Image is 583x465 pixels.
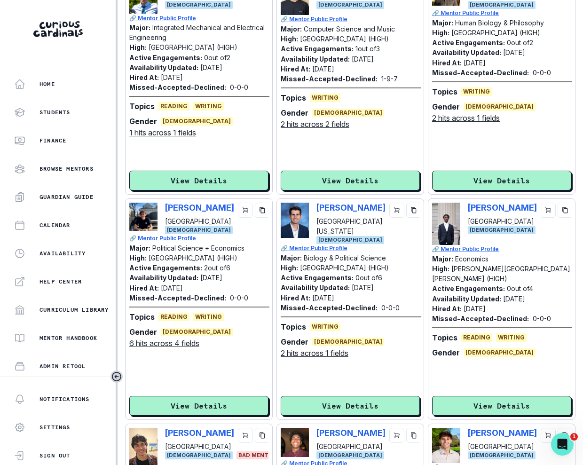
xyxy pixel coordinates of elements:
[129,43,147,51] p: High:
[558,428,573,443] button: copy
[204,54,230,62] p: 0 out of 2
[39,193,94,201] p: Guardian Guide
[238,428,253,443] button: cart
[193,313,224,321] span: Writing
[149,43,237,51] p: [GEOGRAPHIC_DATA] (HIGH)
[39,363,86,370] p: Admin Retool
[316,441,386,451] p: [GEOGRAPHIC_DATA]
[432,48,501,56] p: Availability Updated:
[551,433,574,456] iframe: Intercom live chat
[381,303,400,313] p: 0 - 0 - 0
[432,265,570,283] p: [PERSON_NAME][GEOGRAPHIC_DATA][PERSON_NAME] (HIGH)
[304,25,395,33] p: Computer Science and Music
[165,226,233,234] span: [DEMOGRAPHIC_DATA]
[165,428,234,438] p: [PERSON_NAME]
[129,311,155,323] p: Topics
[281,107,308,118] p: Gender
[432,86,457,97] p: Topics
[281,284,350,292] p: Availability Updated:
[39,306,109,314] p: Curriculum Library
[129,326,157,338] p: Gender
[432,29,449,37] p: High:
[432,284,505,292] p: Active Engagements:
[230,293,248,303] p: 0 - 0 - 0
[451,29,540,37] p: [GEOGRAPHIC_DATA] (HIGH)
[129,101,155,112] p: Topics
[281,65,310,73] p: Hired At:
[39,395,90,403] p: Notifications
[432,9,572,17] p: 🔗 Mentor Public Profile
[300,264,389,272] p: [GEOGRAPHIC_DATA] (HIGH)
[281,321,306,332] p: Topics
[281,396,420,416] button: View Details
[468,203,537,213] p: [PERSON_NAME]
[432,101,460,112] p: Gender
[281,92,306,103] p: Topics
[39,250,86,257] p: Availability
[406,203,421,218] button: copy
[432,19,453,27] p: Major:
[281,244,421,252] a: 🔗 Mentor Public Profile
[533,68,551,78] p: 0 - 0 - 0
[129,14,269,23] a: 🔗 Mentor Public Profile
[389,203,404,218] button: cart
[281,25,302,33] p: Major:
[129,24,265,41] p: Integrated Mechanical and Electrical Engineering
[432,265,449,273] p: High:
[39,334,97,342] p: Mentor Handbook
[165,216,234,226] p: [GEOGRAPHIC_DATA]
[461,87,492,96] span: Writing
[432,332,457,343] p: Topics
[161,284,183,292] p: [DATE]
[464,305,486,313] p: [DATE]
[193,102,224,110] span: Writing
[129,24,150,32] p: Major:
[255,203,270,218] button: copy
[129,127,196,138] u: 1 hits across 1 fields
[281,15,421,24] a: 🔗 Mentor Public Profile
[468,226,536,234] span: [DEMOGRAPHIC_DATA]
[503,295,525,303] p: [DATE]
[432,428,460,463] img: Picture of Nick Clark
[149,254,237,262] p: [GEOGRAPHIC_DATA] (HIGH)
[158,313,189,321] span: Reading
[129,264,202,272] p: Active Engagements:
[432,112,500,124] u: 2 hits across 1 fields
[39,278,82,285] p: Help Center
[312,294,334,302] p: [DATE]
[461,333,492,342] span: Reading
[281,74,378,84] p: Missed-Accepted-Declined:
[110,370,123,383] button: Toggle sidebar
[129,244,150,252] p: Major:
[129,274,198,282] p: Availability Updated:
[281,118,349,130] u: 2 hits across 2 fields
[39,221,71,229] p: Calendar
[129,171,268,190] button: View Details
[352,55,374,63] p: [DATE]
[352,284,374,292] p: [DATE]
[255,428,270,443] button: copy
[161,73,183,81] p: [DATE]
[432,245,572,253] a: 🔗 Mentor Public Profile
[281,45,354,53] p: Active Engagements:
[39,109,71,116] p: Students
[236,451,278,459] span: BAD MENTOR
[468,428,537,438] p: [PERSON_NAME]
[281,35,298,43] p: High:
[129,234,269,243] p: 🔗 Mentor Public Profile
[570,433,578,441] span: 1
[300,35,389,43] p: [GEOGRAPHIC_DATA] (HIGH)
[129,116,157,127] p: Gender
[281,428,309,457] img: Picture of Dhruv Javangula
[129,54,202,62] p: Active Engagements:
[129,73,159,81] p: Hired At:
[129,284,159,292] p: Hired At:
[129,293,226,303] p: Missed-Accepted-Declined:
[129,396,268,416] button: View Details
[432,59,462,67] p: Hired At:
[129,203,158,231] img: Picture of Logan Wojcik
[281,171,420,190] button: View Details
